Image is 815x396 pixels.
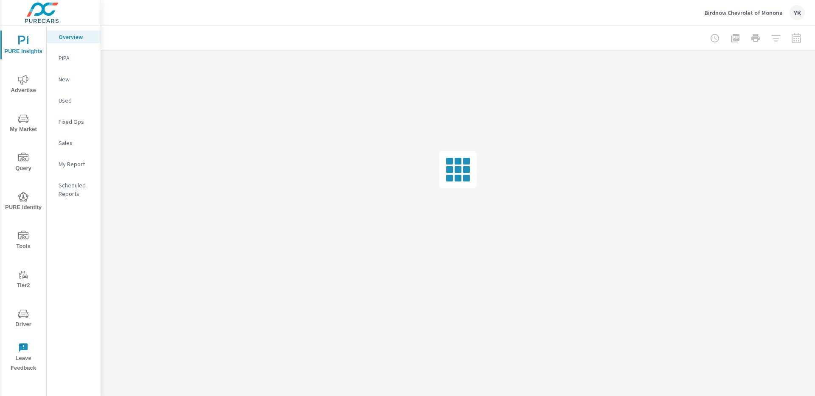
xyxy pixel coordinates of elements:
span: Advertise [3,75,44,95]
div: Used [47,94,101,107]
span: PURE Insights [3,36,44,56]
p: PIPA [59,54,94,62]
div: nav menu [0,25,46,376]
p: Overview [59,33,94,41]
p: My Report [59,160,94,168]
p: Fixed Ops [59,117,94,126]
div: Sales [47,137,101,149]
p: New [59,75,94,84]
span: Tier2 [3,270,44,290]
p: Birdnow Chevrolet of Monona [705,9,783,17]
div: YK [790,5,805,20]
span: Tools [3,231,44,251]
div: Overview [47,31,101,43]
p: Used [59,96,94,105]
span: Leave Feedback [3,343,44,373]
div: Fixed Ops [47,115,101,128]
span: My Market [3,114,44,134]
div: PIPA [47,52,101,64]
span: Query [3,153,44,173]
p: Sales [59,139,94,147]
p: Scheduled Reports [59,181,94,198]
span: PURE Identity [3,192,44,212]
div: Scheduled Reports [47,179,101,200]
div: My Report [47,158,101,170]
div: New [47,73,101,86]
span: Driver [3,309,44,329]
